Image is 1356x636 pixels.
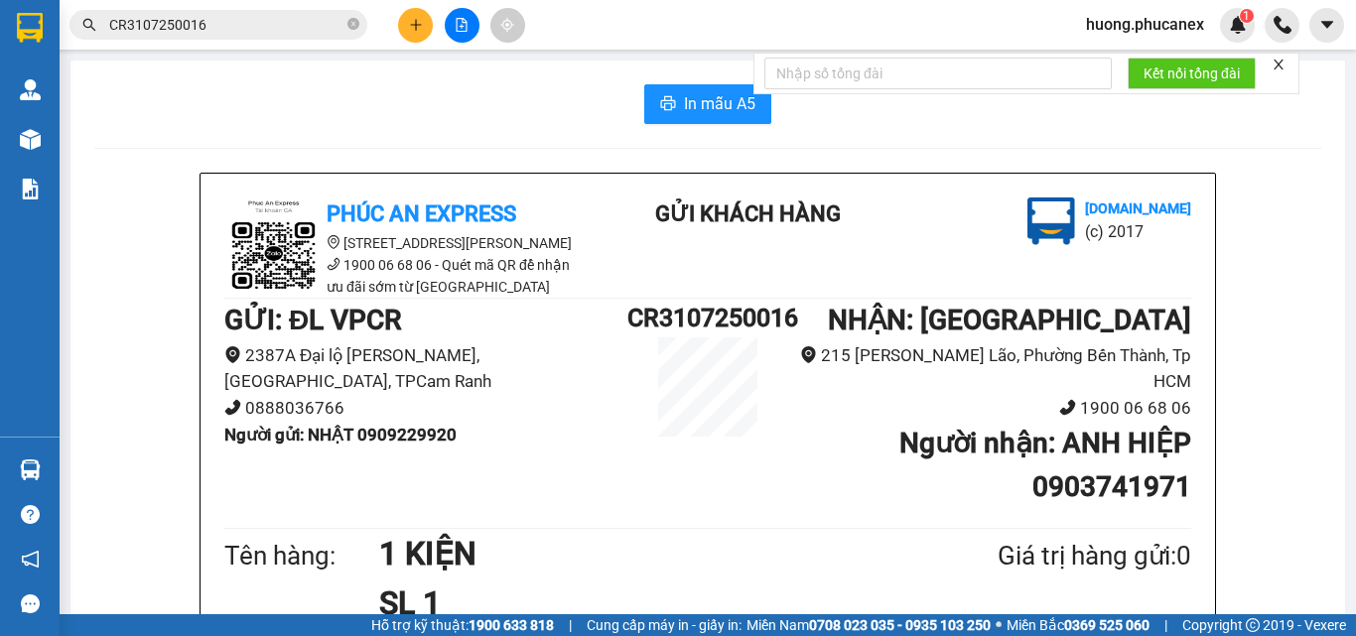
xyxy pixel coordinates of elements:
[224,232,582,254] li: [STREET_ADDRESS][PERSON_NAME]
[1240,9,1254,23] sup: 1
[788,395,1191,422] li: 1900 06 68 06
[1164,614,1167,636] span: |
[1064,617,1150,633] strong: 0369 525 060
[327,201,516,226] b: Phúc An Express
[996,621,1002,629] span: ⚪️
[1274,16,1291,34] img: phone-icon
[1070,12,1220,37] span: huong.phucanex
[224,342,627,395] li: 2387A Đại lộ [PERSON_NAME], [GEOGRAPHIC_DATA], TPCam Ranh
[224,346,241,363] span: environment
[1144,63,1240,84] span: Kết nối tổng đài
[788,342,1191,395] li: 215 [PERSON_NAME] Lão, Phường Bến Thành, Tp HCM
[644,84,771,124] button: printerIn mẫu A5
[224,395,627,422] li: 0888036766
[379,578,901,628] h1: SL 1
[1309,8,1344,43] button: caret-down
[746,614,991,636] span: Miền Nam
[809,617,991,633] strong: 0708 023 035 - 0935 103 250
[800,346,817,363] span: environment
[490,8,525,43] button: aim
[398,8,433,43] button: plus
[1318,16,1336,34] span: caret-down
[764,58,1112,89] input: Nhập số tổng đài
[327,235,340,249] span: environment
[1243,9,1250,23] span: 1
[500,18,514,32] span: aim
[1007,614,1150,636] span: Miền Bắc
[21,505,40,524] span: question-circle
[1027,197,1075,245] img: logo.jpg
[109,14,343,36] input: Tìm tên, số ĐT hoặc mã đơn
[1246,618,1260,632] span: copyright
[445,8,479,43] button: file-add
[684,91,755,116] span: In mẫu A5
[21,550,40,569] span: notification
[20,79,41,100] img: warehouse-icon
[455,18,469,32] span: file-add
[20,179,41,199] img: solution-icon
[655,201,841,226] b: Gửi khách hàng
[21,594,40,613] span: message
[224,197,324,297] img: logo.jpg
[569,614,572,636] span: |
[627,299,788,337] h1: CR3107250016
[347,18,359,30] span: close-circle
[224,425,457,445] b: Người gửi : NHẬT 0909229920
[82,18,96,32] span: search
[1085,219,1191,244] li: (c) 2017
[224,254,582,298] li: 1900 06 68 06 - Quét mã QR để nhận ưu đãi sớm từ [GEOGRAPHIC_DATA]
[587,614,742,636] span: Cung cấp máy in - giấy in:
[1085,200,1191,216] b: [DOMAIN_NAME]
[1229,16,1247,34] img: icon-new-feature
[379,529,901,578] h1: 1 KIỆN
[1128,58,1256,89] button: Kết nối tổng đài
[1272,58,1286,71] span: close
[347,16,359,35] span: close-circle
[224,304,402,336] b: GỬI : ĐL VPCR
[224,536,379,576] div: Tên hàng:
[17,13,43,43] img: logo-vxr
[469,617,554,633] strong: 1900 633 818
[660,95,676,114] span: printer
[828,304,1191,336] b: NHẬN : [GEOGRAPHIC_DATA]
[20,459,41,480] img: warehouse-icon
[901,536,1191,576] div: Giá trị hàng gửi: 0
[20,129,41,150] img: warehouse-icon
[371,614,554,636] span: Hỗ trợ kỹ thuật:
[409,18,423,32] span: plus
[1059,399,1076,416] span: phone
[899,427,1191,503] b: Người nhận : ANH HIỆP 0903741971
[327,257,340,271] span: phone
[224,399,241,416] span: phone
